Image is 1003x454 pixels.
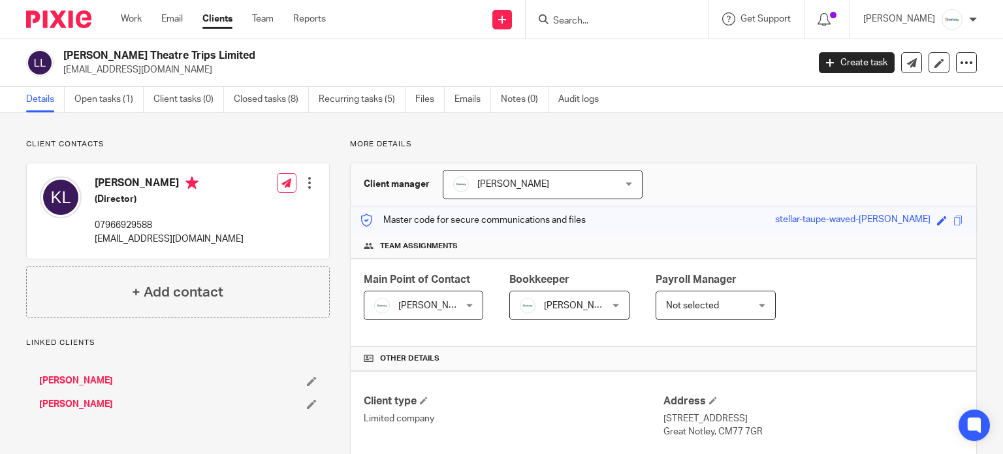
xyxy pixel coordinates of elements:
a: Closed tasks (8) [234,87,309,112]
a: Notes (0) [501,87,549,112]
a: [PERSON_NAME] [39,374,113,387]
span: [PERSON_NAME] [544,301,616,310]
h3: Client manager [364,178,430,191]
a: Email [161,12,183,25]
a: [PERSON_NAME] [39,398,113,411]
p: Linked clients [26,338,330,348]
img: Infinity%20Logo%20with%20Whitespace%20.png [942,9,963,30]
span: [PERSON_NAME] [477,180,549,189]
a: Clients [202,12,232,25]
a: Team [252,12,274,25]
a: Reports [293,12,326,25]
h4: Client type [364,395,663,408]
h5: (Director) [95,193,244,206]
p: [EMAIL_ADDRESS][DOMAIN_NAME] [95,233,244,246]
img: Pixie [26,10,91,28]
span: Other details [380,353,439,364]
img: Infinity%20Logo%20with%20Whitespace%20.png [453,176,469,192]
h4: Address [663,395,963,408]
a: Create task [819,52,895,73]
img: svg%3E [40,176,82,218]
p: Client contacts [26,139,330,150]
p: [EMAIL_ADDRESS][DOMAIN_NAME] [63,63,799,76]
span: Bookkeeper [509,274,569,285]
a: Work [121,12,142,25]
h2: [PERSON_NAME] Theatre Trips Limited [63,49,652,63]
span: Team assignments [380,241,458,251]
span: Not selected [666,301,719,310]
p: Limited company [364,412,663,425]
h4: + Add contact [132,282,223,302]
span: [PERSON_NAME] [398,301,470,310]
img: svg%3E [26,49,54,76]
h4: [PERSON_NAME] [95,176,244,193]
a: Client tasks (0) [153,87,224,112]
input: Search [552,16,669,27]
p: [PERSON_NAME] [863,12,935,25]
span: Main Point of Contact [364,274,470,285]
i: Primary [185,176,199,189]
img: Infinity%20Logo%20with%20Whitespace%20.png [374,298,390,314]
div: stellar-taupe-waved-[PERSON_NAME] [775,213,931,228]
p: Great Notley, CM77 7GR [663,425,963,438]
a: Open tasks (1) [74,87,144,112]
p: Master code for secure communications and files [360,214,586,227]
a: Files [415,87,445,112]
a: Recurring tasks (5) [319,87,406,112]
span: Payroll Manager [656,274,737,285]
p: [STREET_ADDRESS] [663,412,963,425]
span: Get Support [740,14,791,24]
a: Emails [454,87,491,112]
a: Details [26,87,65,112]
p: 07966929588 [95,219,244,232]
p: More details [350,139,977,150]
img: Infinity%20Logo%20with%20Whitespace%20.png [520,298,535,314]
a: Audit logs [558,87,609,112]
